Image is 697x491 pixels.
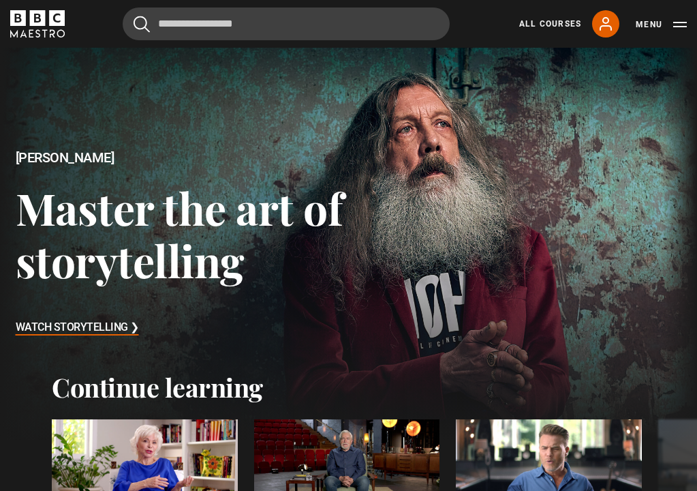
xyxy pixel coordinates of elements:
[134,16,150,33] button: Submit the search query
[16,318,139,338] h3: Watch Storytelling ❯
[123,8,450,40] input: Search
[10,10,65,38] svg: BBC Maestro
[16,150,349,166] h2: [PERSON_NAME]
[636,18,687,31] button: Toggle navigation
[16,181,349,287] h3: Master the art of storytelling
[519,18,581,30] a: All Courses
[52,372,645,403] h2: Continue learning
